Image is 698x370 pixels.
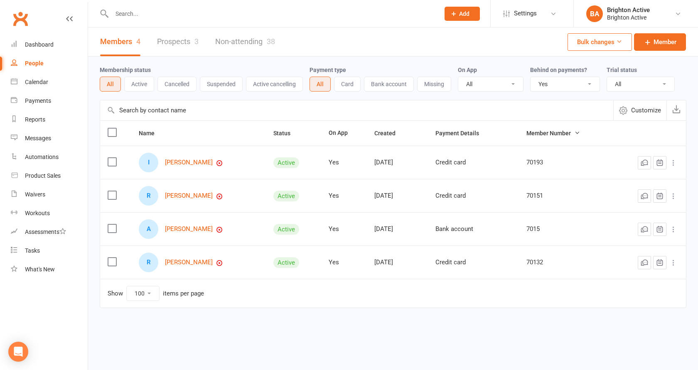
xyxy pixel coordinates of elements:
span: Add [459,10,469,17]
span: Customize [631,105,661,115]
button: Missing [417,77,451,92]
div: People [25,60,44,67]
button: Status [273,128,300,138]
div: Automations [25,154,59,160]
div: [DATE] [374,226,420,233]
a: Payments [11,92,88,110]
div: Active [273,224,299,235]
div: Yes [329,226,359,233]
a: Workouts [11,204,88,223]
a: [PERSON_NAME] [165,192,213,199]
span: Name [139,130,164,137]
th: On App [321,121,367,146]
div: Dashboard [25,41,54,48]
div: items per page [163,290,204,297]
div: Tasks [25,247,40,254]
div: Credit card [435,259,511,266]
label: Payment type [310,67,346,73]
div: Yes [329,192,359,199]
button: Active [124,77,154,92]
button: Bank account [364,77,414,92]
a: Dashboard [11,35,88,54]
div: Active [273,191,299,201]
button: Name [139,128,164,138]
a: [PERSON_NAME] [165,259,213,266]
a: Non-attending38 [215,27,275,56]
button: Created [374,128,405,138]
div: 70132 [526,259,604,266]
a: Clubworx [10,8,31,29]
div: What's New [25,266,55,273]
div: Reports [25,116,45,123]
a: [PERSON_NAME] [165,226,213,233]
button: Customize [613,100,666,120]
div: Messages [25,135,51,142]
a: Assessments [11,223,88,241]
span: Member [654,37,676,47]
div: Rosetta [139,253,158,272]
span: Created [374,130,405,137]
input: Search by contact name [100,100,613,120]
label: Membership status [100,67,151,73]
a: Reports [11,110,88,129]
div: Open Intercom Messenger [8,342,28,362]
button: All [310,77,331,92]
div: [DATE] [374,159,420,166]
a: Tasks [11,241,88,260]
div: Payments [25,97,51,104]
a: Calendar [11,73,88,92]
div: Active [273,157,299,168]
div: 38 [267,37,275,46]
div: Calendar [25,79,48,85]
div: Active [273,257,299,268]
a: Messages [11,129,88,148]
span: Payment Details [435,130,488,137]
div: 3 [194,37,199,46]
a: Member [634,33,686,51]
div: Adrian [139,219,158,239]
div: Credit card [435,192,511,199]
div: Workouts [25,210,50,216]
div: Product Sales [25,172,61,179]
div: BA [586,5,603,22]
button: All [100,77,121,92]
div: [DATE] [374,259,420,266]
label: On App [458,67,477,73]
div: Brighton Active [607,6,650,14]
button: Bulk changes [568,33,632,51]
div: 70193 [526,159,604,166]
a: What's New [11,260,88,279]
span: Settings [514,4,537,23]
div: Credit card [435,159,511,166]
button: Card [334,77,361,92]
button: Cancelled [157,77,197,92]
div: Ryan [139,186,158,206]
div: Ibrahim [139,153,158,172]
div: 70151 [526,192,604,199]
button: Active cancelling [246,77,303,92]
div: Show [108,286,204,301]
a: People [11,54,88,73]
a: Members4 [100,27,140,56]
div: Yes [329,259,359,266]
a: Automations [11,148,88,166]
span: Member Number [526,130,580,137]
div: Brighton Active [607,14,650,21]
button: Suspended [200,77,243,92]
div: 4 [136,37,140,46]
label: Behind on payments? [530,67,587,73]
button: Payment Details [435,128,488,138]
span: Status [273,130,300,137]
input: Search... [109,8,434,20]
div: Bank account [435,226,511,233]
div: Yes [329,159,359,166]
div: [DATE] [374,192,420,199]
a: Prospects3 [157,27,199,56]
button: Add [445,7,480,21]
div: 7015 [526,226,604,233]
a: [PERSON_NAME] [165,159,213,166]
button: Member Number [526,128,580,138]
label: Trial status [607,67,637,73]
div: Assessments [25,228,66,235]
a: Product Sales [11,166,88,185]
